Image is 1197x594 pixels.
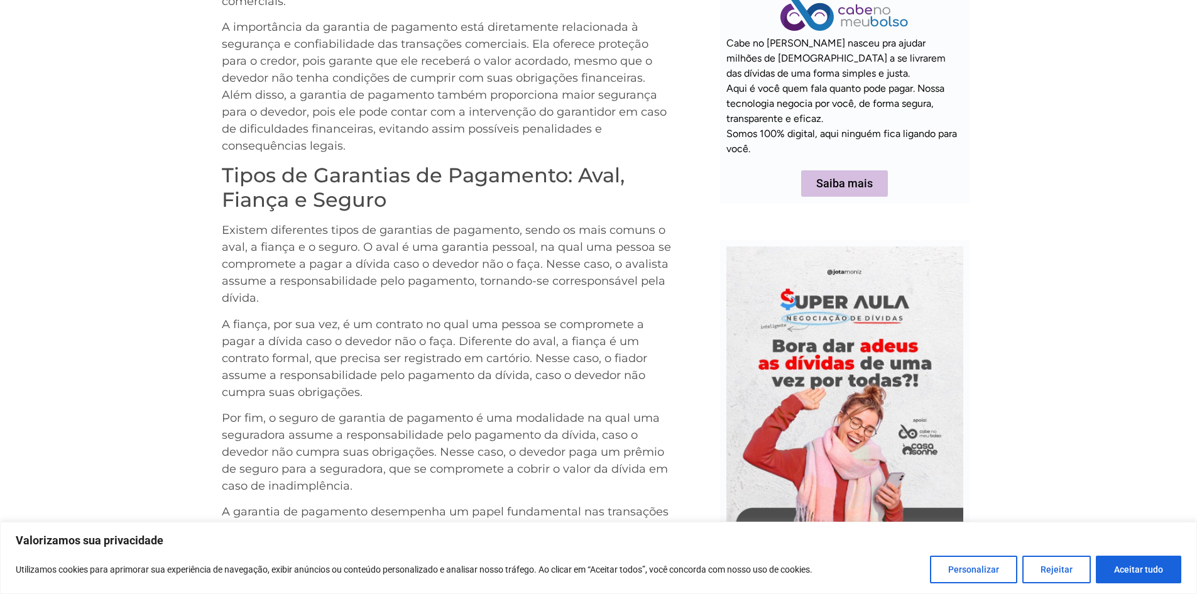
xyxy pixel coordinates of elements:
p: Valorizamos sua privacidade [16,533,1181,548]
button: Rejeitar [1022,556,1091,583]
a: Saiba mais [801,170,888,197]
p: Cabe no [PERSON_NAME] nasceu pra ajudar milhões de [DEMOGRAPHIC_DATA] a se livrarem das dívidas d... [726,36,963,157]
p: Utilizamos cookies para aprimorar sua experiência de navegação, exibir anúncios ou conteúdo perso... [16,562,812,577]
p: Por fim, o seguro de garantia de pagamento é uma modalidade na qual uma seguradora assume a respo... [222,410,677,495]
span: Saiba mais [816,178,873,189]
button: Personalizar [930,556,1017,583]
p: A fiança, por sua vez, é um contrato no qual uma pessoa se compromete a pagar a dívida caso o dev... [222,316,677,401]
h2: Tipos de Garantias de Pagamento: Aval, Fiança e Seguro [222,163,677,212]
button: Aceitar tudo [1096,556,1181,583]
p: Existem diferentes tipos de garantias de pagamento, sendo os mais comuns o aval, a fiança e o seg... [222,222,677,307]
p: A importância da garantia de pagamento está diretamente relacionada à segurança e confiabilidade ... [222,19,677,155]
